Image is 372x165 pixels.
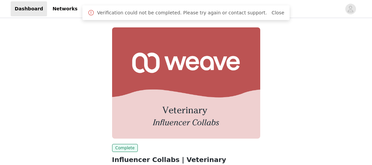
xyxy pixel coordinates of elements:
[11,1,47,16] a: Dashboard
[83,1,118,16] a: Your Links
[112,155,260,165] h2: Influencer Collabs | Veterinary
[97,9,267,16] span: Verification could not be completed. Please try again or contact support.
[112,27,260,139] img: Weave
[272,10,284,15] a: Close
[48,1,81,16] a: Networks
[347,4,354,14] div: avatar
[112,144,138,152] span: Complete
